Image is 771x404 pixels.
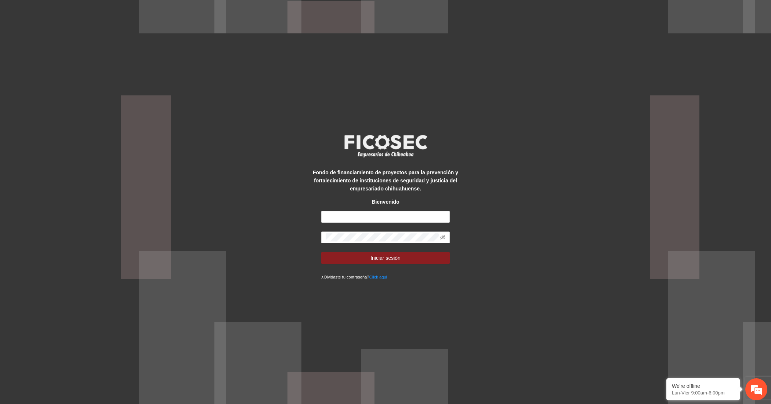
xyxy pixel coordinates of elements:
[313,170,458,192] strong: Fondo de financiamiento de proyectos para la prevención y fortalecimiento de instituciones de seg...
[672,383,734,389] div: We're offline
[340,132,431,160] img: logo
[369,275,387,279] a: Click aqui
[370,254,401,262] span: Iniciar sesión
[321,275,387,279] small: ¿Olvidaste tu contraseña?
[372,199,399,205] strong: Bienvenido
[672,390,734,396] p: Lun-Vier 9:00am-6:00pm
[321,252,450,264] button: Iniciar sesión
[440,235,445,240] span: eye-invisible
